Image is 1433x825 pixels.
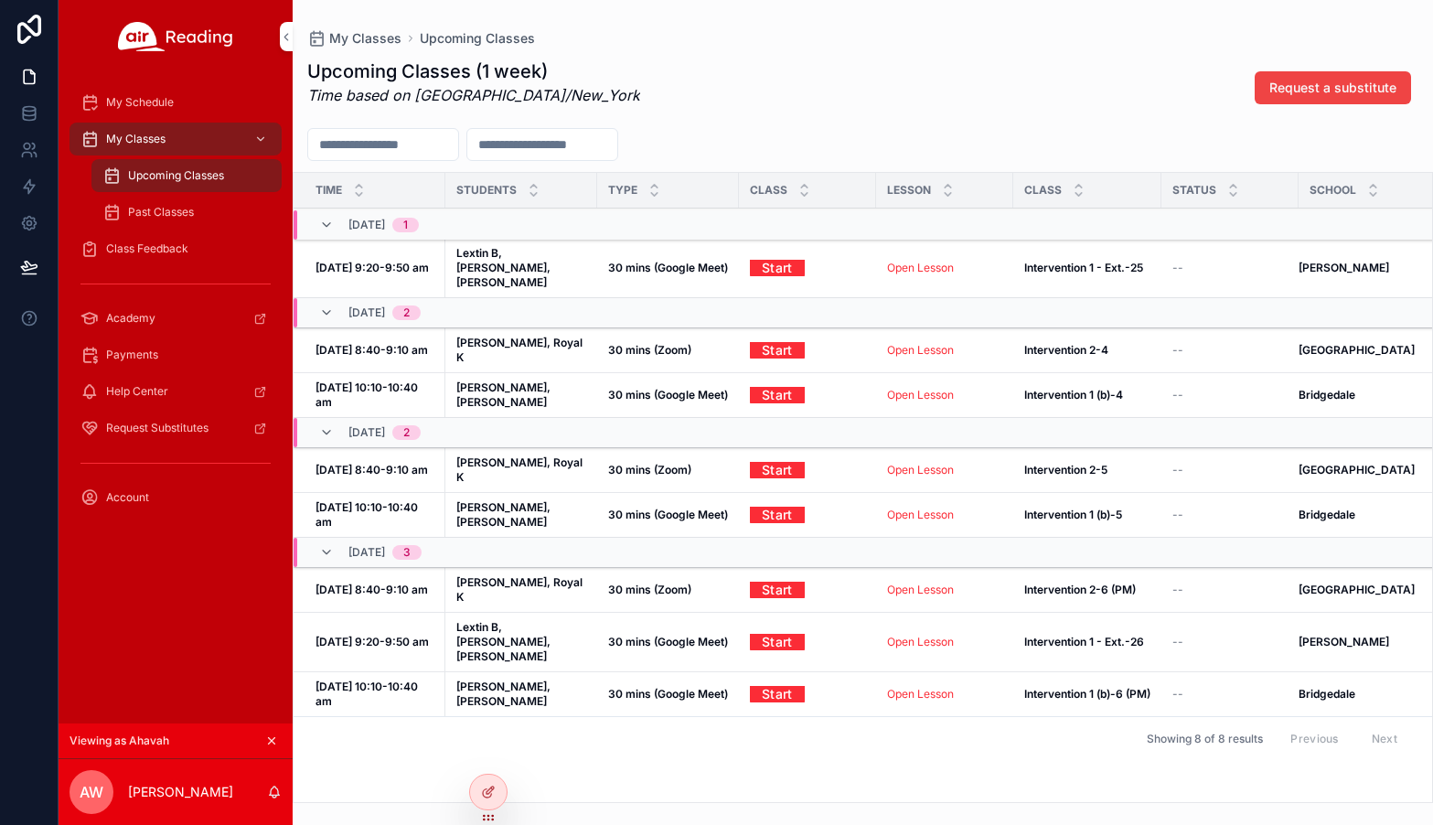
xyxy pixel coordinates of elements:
[1024,261,1150,275] a: Intervention 1 - Ext.-25
[91,196,282,229] a: Past Classes
[608,635,728,648] strong: 30 mins (Google Meet)
[456,380,553,409] strong: [PERSON_NAME], [PERSON_NAME]
[1172,635,1288,649] a: --
[1172,343,1288,358] a: --
[307,29,401,48] a: My Classes
[1299,583,1415,596] strong: [GEOGRAPHIC_DATA]
[315,583,428,596] strong: [DATE] 8:40-9:10 am
[1024,388,1150,402] a: Intervention 1 (b)-4
[315,261,429,274] strong: [DATE] 9:20-9:50 am
[315,635,434,649] a: [DATE] 9:20-9:50 am
[1024,583,1136,596] strong: Intervention 2-6 (PM)
[1024,508,1122,521] strong: Intervention 1 (b)-5
[70,338,282,371] a: Payments
[1299,463,1415,477] a: [GEOGRAPHIC_DATA]
[750,387,865,403] a: Start
[315,343,428,357] strong: [DATE] 8:40-9:10 am
[456,336,586,365] a: [PERSON_NAME], Royal K
[315,463,434,477] a: [DATE] 8:40-9:10 am
[456,336,585,364] strong: [PERSON_NAME], Royal K
[887,687,1002,702] a: Open Lesson
[608,508,728,522] a: 30 mins (Google Meet)
[1299,687,1415,702] a: Bridgedale
[1299,343,1415,357] strong: [GEOGRAPHIC_DATA]
[887,635,1002,649] a: Open Lesson
[1299,508,1415,522] a: Bridgedale
[456,455,585,484] strong: [PERSON_NAME], Royal K
[1024,183,1062,198] span: Class
[1172,343,1183,358] span: --
[608,261,728,274] strong: 30 mins (Google Meet)
[128,205,194,220] span: Past Classes
[887,583,1002,597] a: Open Lesson
[348,218,385,232] span: [DATE]
[106,95,174,110] span: My Schedule
[750,342,865,359] a: Start
[1310,183,1356,198] span: School
[106,490,149,505] span: Account
[106,132,166,146] span: My Classes
[315,380,421,409] strong: [DATE] 10:10-10:40 am
[1024,635,1150,649] a: Intervention 1 - Ext.-26
[315,680,421,708] strong: [DATE] 10:10-10:40 am
[118,22,233,51] img: App logo
[750,500,805,529] a: Start
[887,583,954,596] a: Open Lesson
[456,575,585,604] strong: [PERSON_NAME], Royal K
[128,168,224,183] span: Upcoming Classes
[750,634,865,650] a: Start
[750,582,865,598] a: Start
[80,781,103,803] span: AW
[750,462,865,478] a: Start
[608,388,728,402] a: 30 mins (Google Meet)
[608,463,691,477] strong: 30 mins (Zoom)
[70,481,282,514] a: Account
[608,388,728,402] strong: 30 mins (Google Meet)
[1172,463,1183,477] span: --
[1172,388,1288,402] a: --
[70,302,282,335] a: Academy
[1299,635,1415,649] a: [PERSON_NAME]
[887,635,954,648] a: Open Lesson
[750,380,805,409] a: Start
[1299,463,1415,477] strong: [GEOGRAPHIC_DATA]
[456,380,586,410] a: [PERSON_NAME], [PERSON_NAME]
[315,261,434,275] a: [DATE] 9:20-9:50 am
[106,384,168,399] span: Help Center
[348,305,385,320] span: [DATE]
[1172,183,1216,198] span: Status
[887,463,954,477] a: Open Lesson
[750,260,865,276] a: Start
[1172,508,1288,522] a: --
[1172,261,1288,275] a: --
[1299,261,1415,275] a: [PERSON_NAME]
[750,336,805,364] a: Start
[608,583,691,596] strong: 30 mins (Zoom)
[608,463,728,477] a: 30 mins (Zoom)
[887,687,954,701] a: Open Lesson
[456,246,586,290] a: Lextin B, [PERSON_NAME], [PERSON_NAME]
[887,463,1002,477] a: Open Lesson
[1024,635,1144,648] strong: Intervention 1 - Ext.-26
[1299,687,1355,701] strong: Bridgedale
[608,261,728,275] a: 30 mins (Google Meet)
[456,620,586,664] a: Lextin B, [PERSON_NAME], [PERSON_NAME]
[70,123,282,155] a: My Classes
[1172,583,1183,597] span: --
[1255,71,1411,104] button: Request a substitute
[750,680,805,708] a: Start
[887,388,1002,402] a: Open Lesson
[128,783,233,801] p: [PERSON_NAME]
[348,425,385,440] span: [DATE]
[1299,635,1389,648] strong: [PERSON_NAME]
[456,620,553,663] strong: Lextin B, [PERSON_NAME], [PERSON_NAME]
[348,545,385,560] span: [DATE]
[307,86,640,104] em: Time based on [GEOGRAPHIC_DATA]/New_York
[70,232,282,265] a: Class Feedback
[1172,463,1288,477] a: --
[456,455,586,485] a: [PERSON_NAME], Royal K
[403,545,411,560] div: 3
[456,680,586,709] a: [PERSON_NAME], [PERSON_NAME]
[1024,508,1150,522] a: Intervention 1 (b)-5
[608,635,728,649] a: 30 mins (Google Meet)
